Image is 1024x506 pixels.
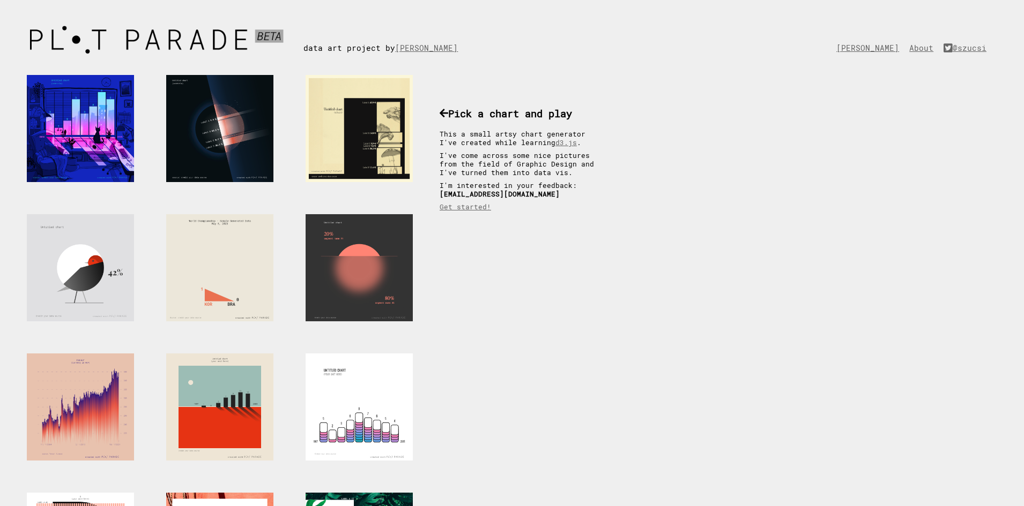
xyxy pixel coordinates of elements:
a: [PERSON_NAME] [836,43,904,53]
div: data art project by [303,21,474,53]
p: I'm interested in your feedback: [440,181,606,198]
h3: Pick a chart and play [440,107,606,120]
b: [EMAIL_ADDRESS][DOMAIN_NAME] [440,190,560,198]
a: About [909,43,939,53]
p: This a small artsy chart generator I've created while learning . [440,130,606,147]
a: [PERSON_NAME] [395,43,463,53]
p: I've come across some nice pictures from the field of Graphic Design and I've turned them into da... [440,151,606,177]
a: d3.js [555,138,577,147]
a: @szucsi [944,43,992,53]
a: Get started! [440,202,491,211]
